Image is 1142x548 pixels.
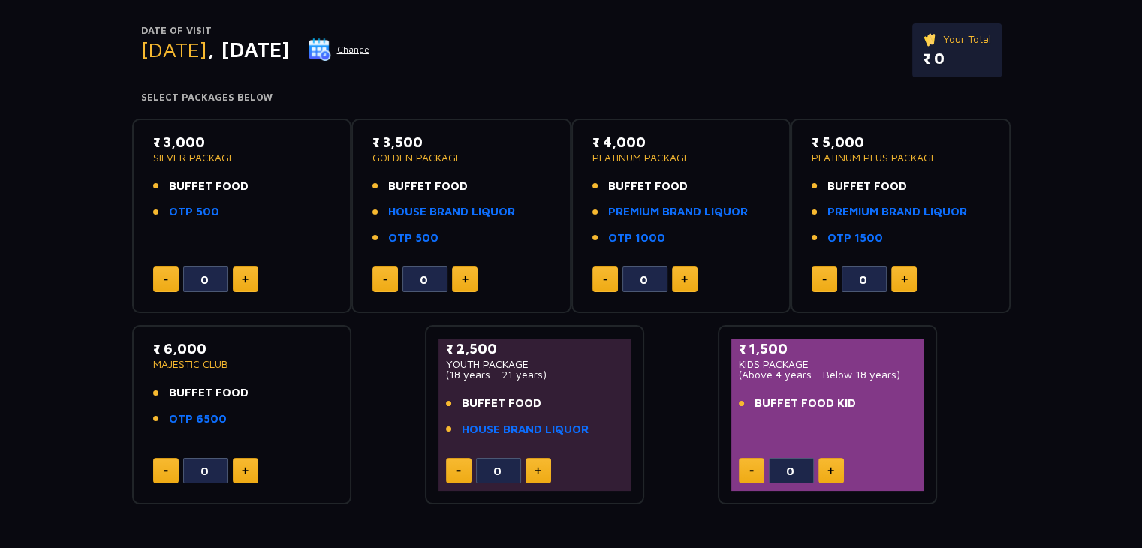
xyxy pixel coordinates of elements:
p: Date of Visit [141,23,370,38]
p: (18 years - 21 years) [446,369,624,380]
p: KIDS PACKAGE [739,359,917,369]
p: ₹ 5,000 [812,132,990,152]
span: , [DATE] [207,37,290,62]
img: plus [462,276,469,283]
p: ₹ 3,000 [153,132,331,152]
img: plus [827,467,834,474]
img: minus [822,279,827,281]
p: ₹ 2,500 [446,339,624,359]
p: Your Total [923,31,991,47]
a: OTP 500 [388,230,438,247]
img: minus [383,279,387,281]
span: BUFFET FOOD KID [755,395,856,412]
p: ₹ 1,500 [739,339,917,359]
p: YOUTH PACKAGE [446,359,624,369]
h4: Select Packages Below [141,92,1002,104]
span: BUFFET FOOD [388,178,468,195]
p: MAJESTIC CLUB [153,359,331,369]
span: BUFFET FOOD [169,178,249,195]
img: plus [242,276,249,283]
img: plus [681,276,688,283]
img: plus [901,276,908,283]
a: HOUSE BRAND LIQUOR [388,203,515,221]
img: plus [242,467,249,474]
a: PREMIUM BRAND LIQUOR [827,203,967,221]
span: BUFFET FOOD [608,178,688,195]
p: GOLDEN PACKAGE [372,152,550,163]
img: minus [164,470,168,472]
p: PLATINUM PLUS PACKAGE [812,152,990,163]
span: BUFFET FOOD [827,178,907,195]
a: OTP 6500 [169,411,227,428]
p: ₹ 6,000 [153,339,331,359]
p: (Above 4 years - Below 18 years) [739,369,917,380]
button: Change [308,38,370,62]
img: minus [603,279,607,281]
span: BUFFET FOOD [169,384,249,402]
a: OTP 1500 [827,230,883,247]
p: ₹ 0 [923,47,991,70]
p: ₹ 3,500 [372,132,550,152]
span: [DATE] [141,37,207,62]
img: minus [749,470,754,472]
p: ₹ 4,000 [592,132,770,152]
img: ticket [923,31,939,47]
img: plus [535,467,541,474]
img: minus [164,279,168,281]
p: SILVER PACKAGE [153,152,331,163]
a: OTP 500 [169,203,219,221]
a: PREMIUM BRAND LIQUOR [608,203,748,221]
span: BUFFET FOOD [462,395,541,412]
p: PLATINUM PACKAGE [592,152,770,163]
a: HOUSE BRAND LIQUOR [462,421,589,438]
a: OTP 1000 [608,230,665,247]
img: minus [456,470,461,472]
